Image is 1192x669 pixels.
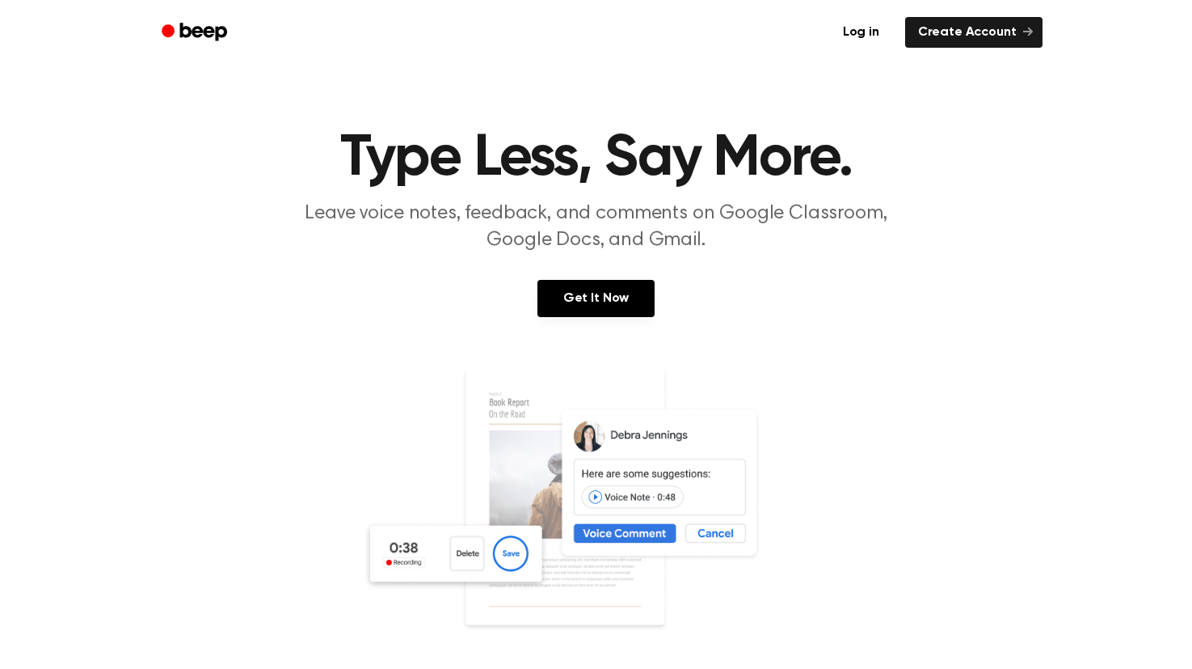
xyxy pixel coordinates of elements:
[827,14,895,51] a: Log in
[150,17,242,49] a: Beep
[537,280,655,317] a: Get It Now
[286,201,907,254] p: Leave voice notes, feedback, and comments on Google Classroom, Google Docs, and Gmail.
[183,129,1010,188] h1: Type Less, Say More.
[905,17,1042,48] a: Create Account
